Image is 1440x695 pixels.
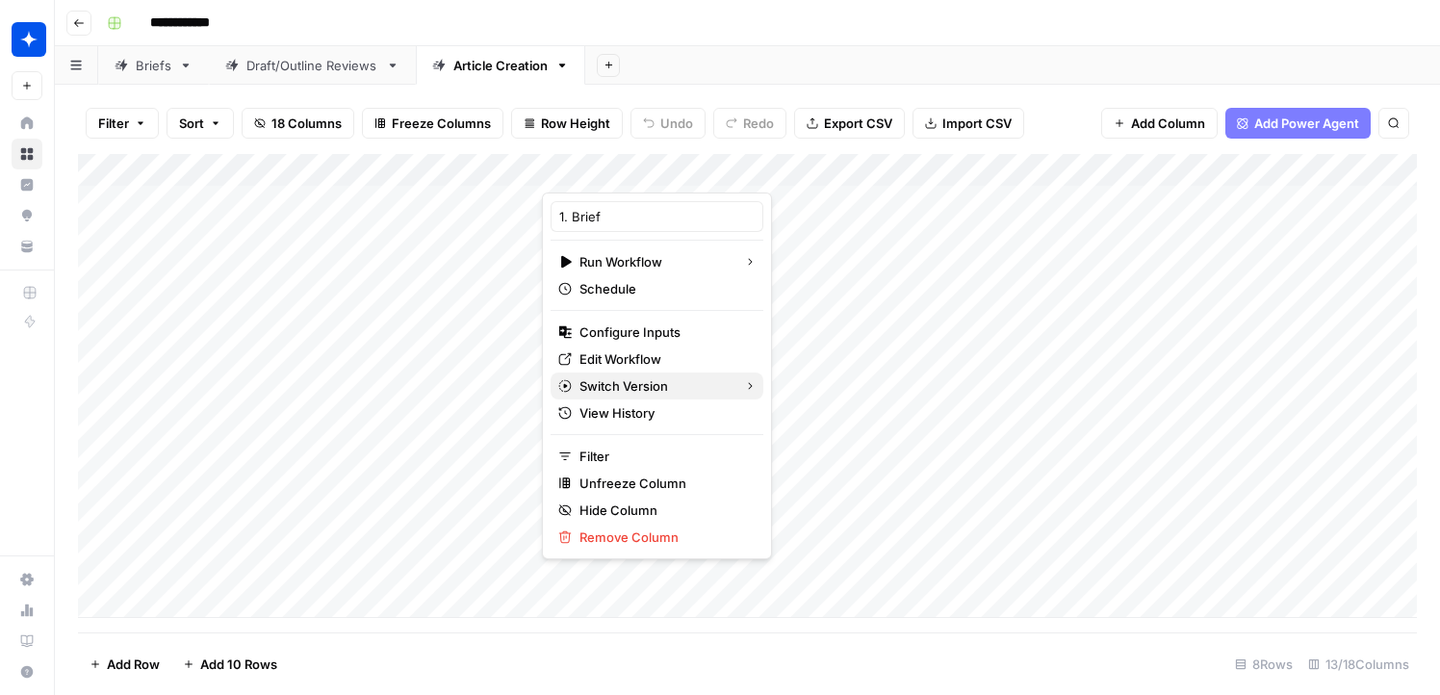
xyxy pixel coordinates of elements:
[453,56,548,75] div: Article Creation
[209,46,416,85] a: Draft/Outline Reviews
[1225,108,1371,139] button: Add Power Agent
[660,114,693,133] span: Undo
[1300,649,1417,680] div: 13/18 Columns
[416,46,585,85] a: Article Creation
[1254,114,1359,133] span: Add Power Agent
[713,108,786,139] button: Redo
[271,114,342,133] span: 18 Columns
[579,279,748,298] span: Schedule
[579,447,748,466] span: Filter
[579,403,748,423] span: View History
[541,114,610,133] span: Row Height
[179,114,204,133] span: Sort
[12,626,42,656] a: Learning Hub
[362,108,503,139] button: Freeze Columns
[1227,649,1300,680] div: 8 Rows
[579,322,748,342] span: Configure Inputs
[246,56,378,75] div: Draft/Outline Reviews
[98,46,209,85] a: Briefs
[942,114,1012,133] span: Import CSV
[579,349,748,369] span: Edit Workflow
[12,22,46,57] img: Wiz Logo
[579,501,748,520] span: Hide Column
[511,108,623,139] button: Row Height
[743,114,774,133] span: Redo
[794,108,905,139] button: Export CSV
[12,564,42,595] a: Settings
[12,169,42,200] a: Insights
[12,108,42,139] a: Home
[579,528,748,547] span: Remove Column
[1131,114,1205,133] span: Add Column
[12,595,42,626] a: Usage
[136,56,171,75] div: Briefs
[579,376,729,396] span: Switch Version
[579,474,748,493] span: Unfreeze Column
[1101,108,1218,139] button: Add Column
[98,114,129,133] span: Filter
[12,15,42,64] button: Workspace: Wiz
[824,114,892,133] span: Export CSV
[12,200,42,231] a: Opportunities
[12,139,42,169] a: Browse
[78,649,171,680] button: Add Row
[12,656,42,687] button: Help + Support
[171,649,289,680] button: Add 10 Rows
[392,114,491,133] span: Freeze Columns
[242,108,354,139] button: 18 Columns
[913,108,1024,139] button: Import CSV
[86,108,159,139] button: Filter
[167,108,234,139] button: Sort
[12,231,42,262] a: Your Data
[630,108,706,139] button: Undo
[579,252,729,271] span: Run Workflow
[200,655,277,674] span: Add 10 Rows
[107,655,160,674] span: Add Row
